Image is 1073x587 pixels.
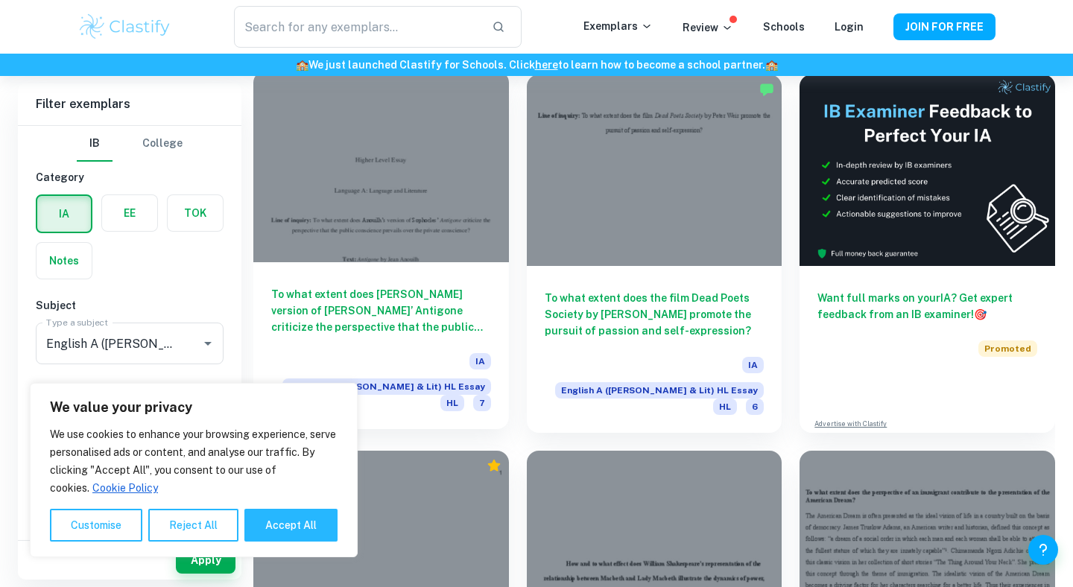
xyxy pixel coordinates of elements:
h6: To what extent does the film Dead Poets Society by [PERSON_NAME] promote the pursuit of passion a... [545,290,765,339]
p: Exemplars [583,18,653,34]
button: JOIN FOR FREE [893,13,996,40]
button: Apply [176,547,235,574]
div: Filter type choice [77,126,183,162]
div: Premium [487,458,501,473]
a: Login [835,21,864,33]
p: We value your privacy [50,399,338,416]
input: Search for any exemplars... [234,6,480,48]
span: 🏫 [765,59,778,71]
h6: Category [36,169,224,185]
span: HL [440,395,464,411]
a: To what extent does the film Dead Poets Society by [PERSON_NAME] promote the pursuit of passion a... [527,74,782,433]
button: Reject All [148,509,238,542]
button: Help and Feedback [1028,535,1058,565]
span: English A ([PERSON_NAME] & Lit) HL Essay [555,382,764,399]
span: IA [742,357,764,373]
p: Review [683,19,733,36]
a: Want full marks on yourIA? Get expert feedback from an IB examiner!PromotedAdvertise with Clastify [800,74,1055,433]
button: Customise [50,509,142,542]
h6: We just launched Clastify for Schools. Click to learn how to become a school partner. [3,57,1070,73]
a: Cookie Policy [92,481,159,495]
span: 6 [746,399,764,415]
span: HL [713,399,737,415]
h6: Subject [36,297,224,314]
a: To what extent does [PERSON_NAME] version of [PERSON_NAME]’ Antigone criticize the perspective th... [253,74,509,433]
button: Notes [37,243,92,279]
p: We use cookies to enhance your browsing experience, serve personalised ads or content, and analys... [50,425,338,497]
h6: To what extent does [PERSON_NAME] version of [PERSON_NAME]’ Antigone criticize the perspective th... [271,286,491,335]
button: IA [37,196,91,232]
span: Promoted [978,340,1037,357]
label: Type a subject [46,316,108,329]
button: Accept All [244,509,338,542]
span: 🏫 [296,59,308,71]
a: Schools [763,21,805,33]
a: Advertise with Clastify [814,419,887,429]
img: Clastify logo [77,12,172,42]
span: 🎯 [974,308,987,320]
span: IA [469,353,491,369]
span: English A ([PERSON_NAME] & Lit) HL Essay [282,378,491,395]
button: EE [102,195,157,231]
button: Open [197,333,218,354]
button: TOK [168,195,223,231]
a: here [535,59,558,71]
button: IB [77,126,113,162]
span: 7 [473,395,491,411]
div: We value your privacy [30,383,358,557]
img: Marked [759,82,774,97]
button: College [142,126,183,162]
h6: Filter exemplars [18,83,241,125]
img: Thumbnail [800,74,1055,266]
h6: Want full marks on your IA ? Get expert feedback from an IB examiner! [817,290,1037,323]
